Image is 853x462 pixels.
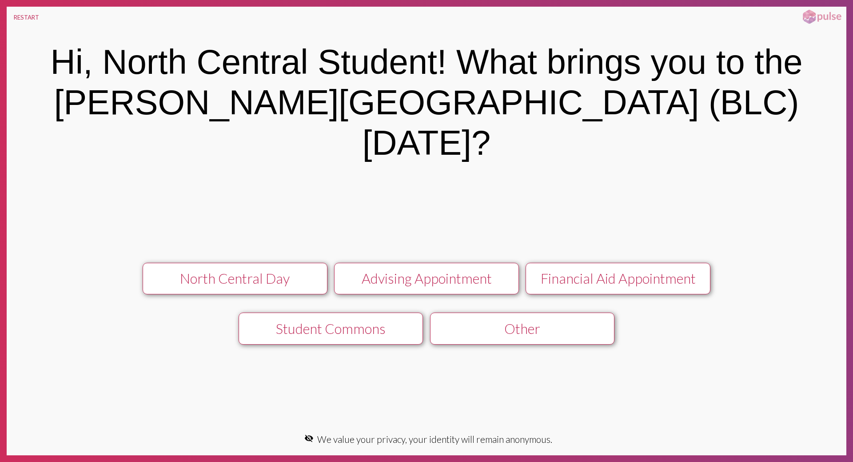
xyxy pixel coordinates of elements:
div: Financial Aid Appointment [535,270,701,287]
div: Advising Appointment [344,270,509,287]
mat-icon: visibility_off [304,434,314,443]
button: North Central Day [143,263,327,294]
span: We value your privacy, your identity will remain anonymous. [317,434,552,445]
button: RESTART [7,7,46,28]
button: Student Commons [239,313,423,344]
button: Advising Appointment [334,263,519,294]
div: Student Commons [248,320,413,337]
button: Financial Aid Appointment [526,263,710,294]
img: pulsehorizontalsmall.png [800,9,844,25]
div: North Central Day [152,270,318,287]
div: Other [440,320,605,337]
div: Hi, North Central Student! What brings you to the [PERSON_NAME][GEOGRAPHIC_DATA] (BLC) [DATE]? [20,42,833,163]
button: Other [430,313,615,344]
